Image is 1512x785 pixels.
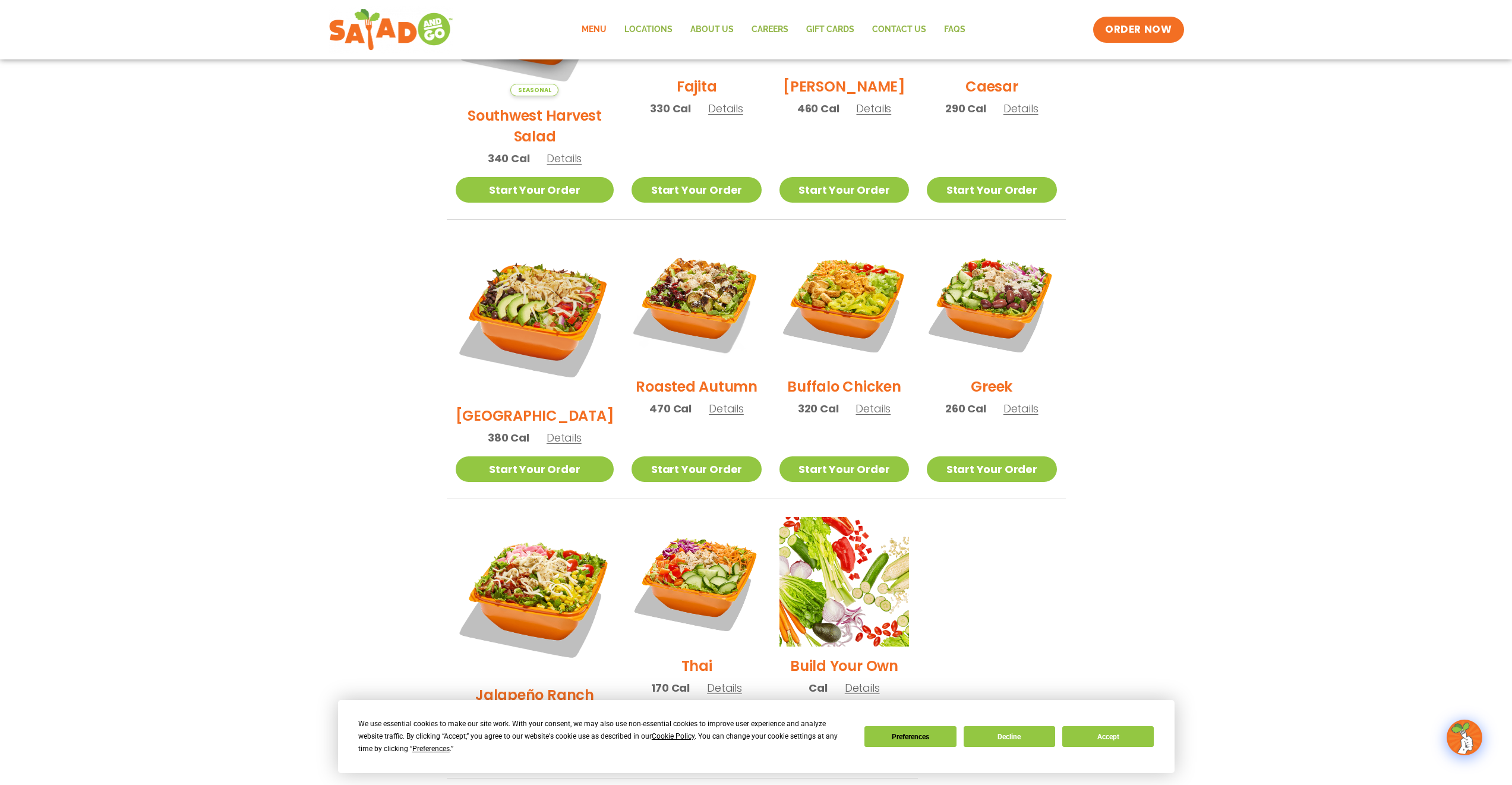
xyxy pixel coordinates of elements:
[797,16,863,43] a: GIFT CARDS
[573,16,974,43] nav: Menu
[681,16,743,43] a: About Us
[510,84,558,96] span: Seasonal
[779,238,909,367] img: Product photo for Buffalo Chicken Salad
[677,76,717,97] h2: Fajita
[632,238,761,367] img: Product photo for Roasted Autumn Salad
[779,517,909,647] img: Product photo for Build Your Own
[456,405,614,426] h2: [GEOGRAPHIC_DATA]
[650,100,691,116] span: 330 Cal
[797,100,839,116] span: 460 Cal
[779,177,909,203] a: Start Your Order
[864,726,956,747] button: Preferences
[1003,101,1038,116] span: Details
[945,100,986,116] span: 290 Cal
[456,517,614,676] img: Product photo for Jalapeño Ranch Salad
[632,456,761,482] a: Start Your Order
[935,16,974,43] a: FAQs
[927,238,1056,367] img: Product photo for Greek Salad
[809,680,827,696] span: Cal
[547,430,582,445] span: Details
[1062,726,1154,747] button: Accept
[636,376,757,397] h2: Roasted Autumn
[338,700,1175,773] div: Cookie Consent Prompt
[964,726,1055,747] button: Decline
[856,401,891,416] span: Details
[863,16,935,43] a: Contact Us
[456,456,614,482] a: Start Your Order
[488,430,529,446] span: 380 Cal
[945,401,986,417] span: 260 Cal
[1105,23,1172,37] span: ORDER NOW
[329,6,454,53] img: new-SAG-logo-768×292
[927,456,1056,482] a: Start Your Order
[615,16,681,43] a: Locations
[845,680,880,695] span: Details
[927,177,1056,203] a: Start Your Order
[709,401,744,416] span: Details
[707,680,742,695] span: Details
[779,456,909,482] a: Start Your Order
[965,76,1018,97] h2: Caesar
[971,376,1012,397] h2: Greek
[652,732,695,740] span: Cookie Policy
[456,177,614,203] a: Start Your Order
[1093,17,1183,43] a: ORDER NOW
[1003,401,1038,416] span: Details
[651,680,690,696] span: 170 Cal
[790,655,898,676] h2: Build Your Own
[856,101,891,116] span: Details
[358,718,850,755] div: We use essential cookies to make our site work. With your consent, we may also use non-essential ...
[743,16,797,43] a: Careers
[632,517,761,647] img: Product photo for Thai Salad
[1448,721,1481,754] img: wpChatIcon
[456,105,614,147] h2: Southwest Harvest Salad
[488,150,530,166] span: 340 Cal
[798,401,839,417] span: 320 Cal
[456,238,614,396] img: Product photo for BBQ Ranch Salad
[632,177,761,203] a: Start Your Order
[681,655,712,676] h2: Thai
[708,101,743,116] span: Details
[412,745,450,753] span: Preferences
[573,16,615,43] a: Menu
[547,151,582,166] span: Details
[649,401,692,417] span: 470 Cal
[475,685,594,705] h2: Jalapeño Ranch
[787,376,901,397] h2: Buffalo Chicken
[783,76,905,97] h2: [PERSON_NAME]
